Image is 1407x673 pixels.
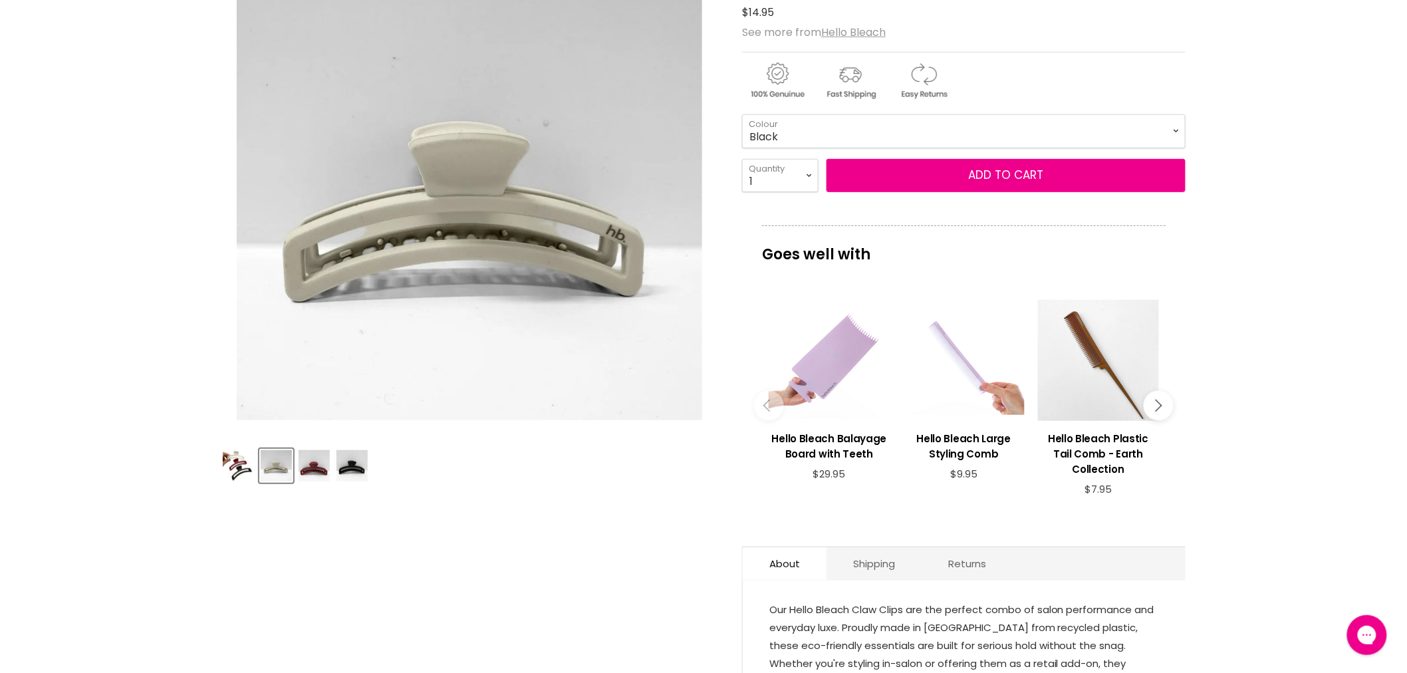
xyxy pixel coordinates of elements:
a: View product:Hello Bleach Plastic Tail Comb - Earth Collection [1038,421,1159,483]
h3: Hello Bleach Balayage Board with Teeth [769,431,890,462]
a: About [743,547,827,580]
img: Hello Bleach The Claw Clip [299,450,330,481]
h3: Hello Bleach Large Styling Comb [903,431,1024,462]
button: Hello Bleach The Claw Clip [335,449,369,483]
div: Product thumbnails [219,445,720,483]
a: Returns [922,547,1013,580]
img: shipping.gif [815,61,886,101]
span: $9.95 [950,467,977,481]
span: $14.95 [742,5,774,20]
a: Hello Bleach [821,25,886,40]
img: Hello Bleach The Claw Clip [336,450,368,481]
button: Add to cart [827,159,1186,192]
a: View product:Hello Bleach Balayage Board with Teeth [769,421,890,468]
select: Quantity [742,159,819,192]
h3: Hello Bleach Plastic Tail Comb - Earth Collection [1038,431,1159,477]
button: Hello Bleach The Claw Clip [221,449,255,483]
img: returns.gif [888,61,959,101]
span: Add to cart [969,167,1044,183]
img: Hello Bleach The Claw Clip [223,450,254,481]
iframe: Gorgias live chat messenger [1341,610,1394,660]
span: See more from [742,25,886,40]
a: Shipping [827,547,922,580]
button: Hello Bleach The Claw Clip [297,449,331,483]
p: Goes well with [762,225,1166,269]
button: Hello Bleach The Claw Clip [259,449,293,483]
span: $7.95 [1085,482,1112,496]
span: $29.95 [813,467,846,481]
img: genuine.gif [742,61,813,101]
a: View product:Hello Bleach Large Styling Comb [903,421,1024,468]
img: Hello Bleach The Claw Clip [261,450,292,481]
